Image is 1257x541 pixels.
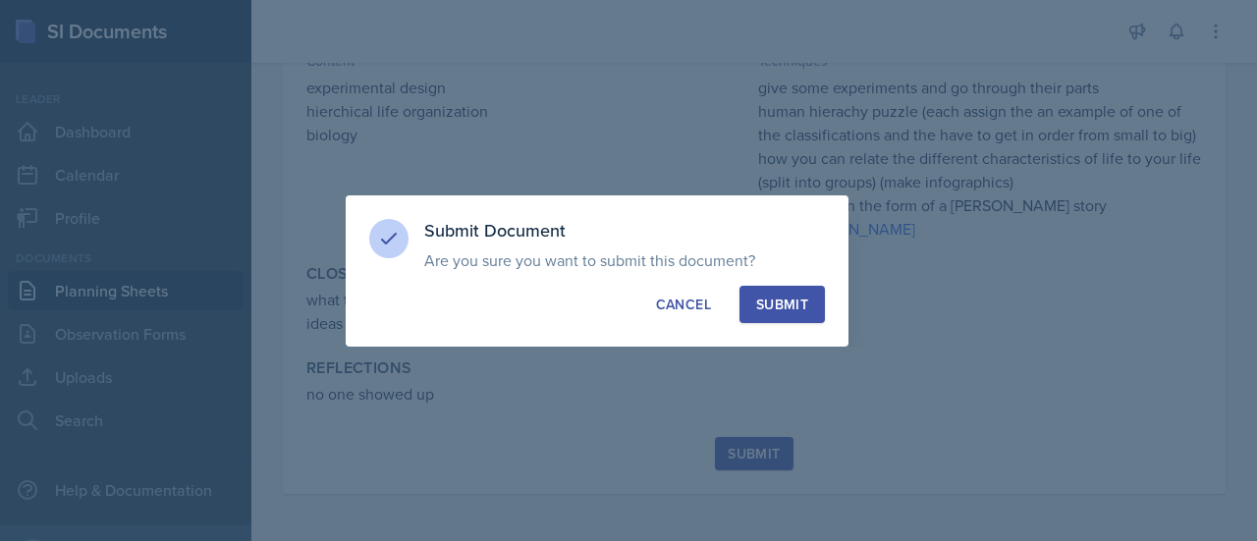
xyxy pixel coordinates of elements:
div: Cancel [656,295,711,314]
h3: Submit Document [424,219,825,243]
div: Submit [756,295,808,314]
button: Cancel [639,286,728,323]
p: Are you sure you want to submit this document? [424,250,825,270]
button: Submit [739,286,825,323]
